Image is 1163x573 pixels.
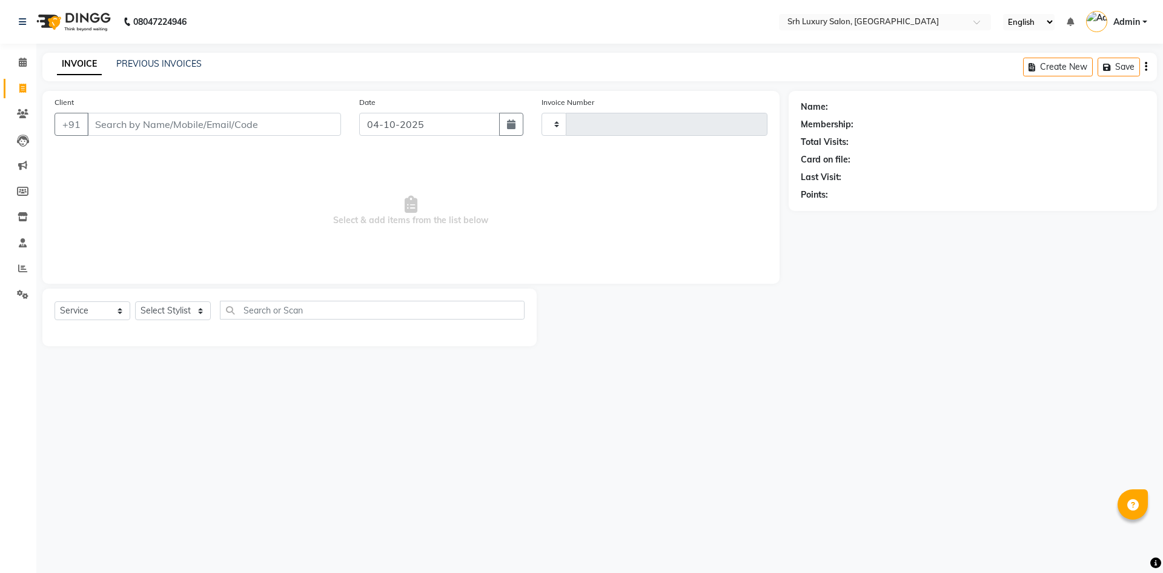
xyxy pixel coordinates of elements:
input: Search by Name/Mobile/Email/Code [87,113,341,136]
span: Select & add items from the list below [55,150,767,272]
div: Total Visits: [801,136,849,149]
button: Save [1098,58,1140,76]
label: Invoice Number [542,97,594,108]
img: Admin [1086,11,1107,32]
a: PREVIOUS INVOICES [116,58,202,69]
div: Card on file: [801,153,850,166]
button: Create New [1023,58,1093,76]
a: INVOICE [57,53,102,75]
div: Membership: [801,118,853,131]
div: Points: [801,189,828,201]
label: Client [55,97,74,108]
div: Name: [801,101,828,113]
b: 08047224946 [133,5,187,39]
div: Last Visit: [801,171,841,184]
input: Search or Scan [220,301,525,320]
img: logo [31,5,114,39]
button: +91 [55,113,88,136]
span: Admin [1113,16,1140,28]
label: Date [359,97,376,108]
